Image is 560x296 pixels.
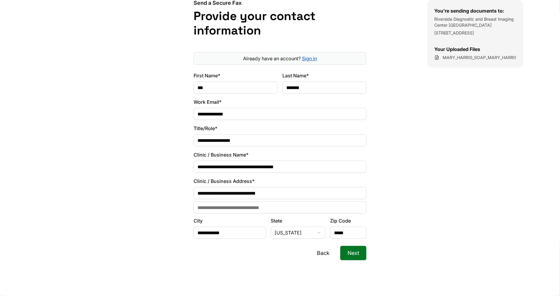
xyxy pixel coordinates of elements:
button: Next [340,246,366,260]
h1: Provide your contact information [194,9,366,38]
label: Clinic / Business Address* [194,178,366,185]
label: Title/Role* [194,125,366,132]
label: Last Name* [282,72,366,79]
p: Already have an account? [196,55,364,62]
h3: Your Uploaded Files [435,46,516,53]
h3: You're sending documents to: [435,7,516,14]
a: Sign in [302,55,317,61]
label: Zip Code [330,217,366,224]
p: Riverside Diagnostic and Breast Imaging Center [GEOGRAPHIC_DATA] [435,16,516,28]
button: Back [310,246,337,260]
label: Work Email* [194,98,366,106]
label: First Name* [194,72,278,79]
span: MARY_HARRIS_SOAP_MARY_HARRIS_SummaryOfCare_20250904.pdf [443,55,516,61]
label: Clinic / Business Name* [194,151,366,158]
label: State [271,217,325,224]
p: [STREET_ADDRESS] [435,30,516,36]
label: City [194,217,266,224]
